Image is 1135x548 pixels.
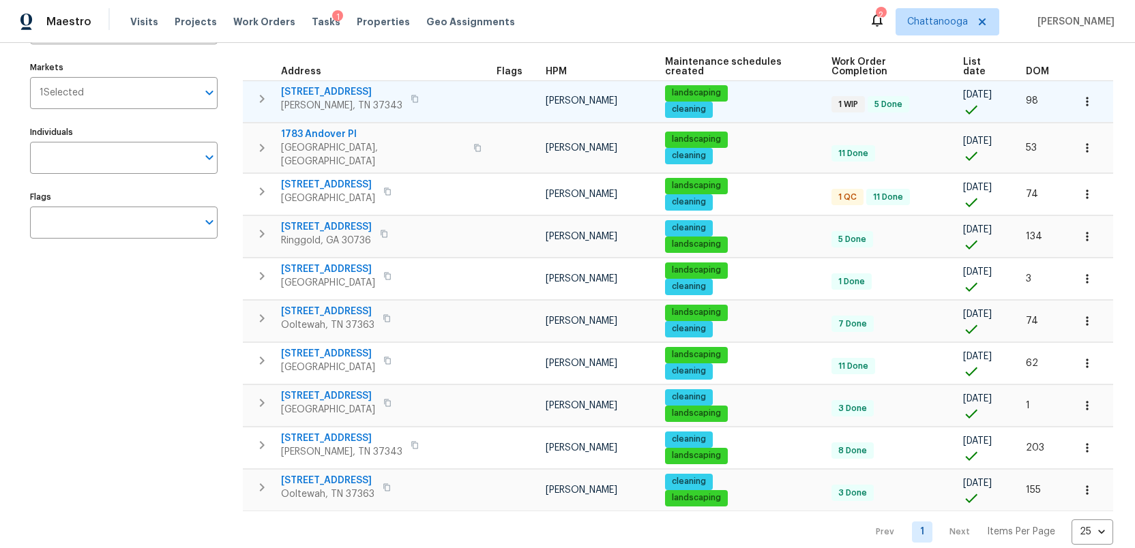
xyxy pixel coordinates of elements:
[666,433,711,445] span: cleaning
[963,352,992,361] span: [DATE]
[1026,485,1041,495] span: 155
[831,57,940,76] span: Work Order Completion
[666,323,711,335] span: cleaning
[833,99,864,110] span: 1 WIP
[281,445,402,459] span: [PERSON_NAME], TN 37343
[868,192,909,203] span: 11 Done
[666,408,726,419] span: landscaping
[312,17,340,27] span: Tasks
[281,276,375,290] span: [GEOGRAPHIC_DATA]
[666,476,711,487] span: cleaning
[907,15,968,29] span: Chattanooga
[1026,67,1049,76] span: DOM
[666,239,726,250] span: landscaping
[281,178,375,192] span: [STREET_ADDRESS]
[963,436,992,446] span: [DATE]
[281,431,402,445] span: [STREET_ADDRESS]
[546,485,617,495] span: [PERSON_NAME]
[1032,15,1115,29] span: [PERSON_NAME]
[281,127,465,141] span: 1783 Andover Pl
[963,225,992,234] span: [DATE]
[200,83,219,102] button: Open
[546,316,617,326] span: [PERSON_NAME]
[963,267,992,277] span: [DATE]
[130,15,158,29] span: Visits
[281,389,375,403] span: [STREET_ADDRESS]
[963,136,992,146] span: [DATE]
[833,361,874,372] span: 11 Done
[175,15,217,29] span: Projects
[281,361,375,374] span: [GEOGRAPHIC_DATA]
[833,234,872,245] span: 5 Done
[666,281,711,292] span: cleaning
[281,487,374,501] span: Ooltewah, TN 37363
[1026,443,1044,453] span: 203
[833,445,872,457] span: 8 Done
[1026,143,1037,153] span: 53
[912,521,932,543] a: Goto page 1
[546,143,617,153] span: [PERSON_NAME]
[963,478,992,488] span: [DATE]
[281,318,374,332] span: Ooltewah, TN 37363
[1026,316,1038,326] span: 74
[665,57,808,76] span: Maintenance schedules created
[281,99,402,112] span: [PERSON_NAME], TN 37343
[426,15,515,29] span: Geo Assignments
[30,63,218,72] label: Markets
[666,222,711,234] span: cleaning
[666,264,726,276] span: landscaping
[40,87,84,99] span: 1 Selected
[546,189,617,199] span: [PERSON_NAME]
[546,401,617,410] span: [PERSON_NAME]
[281,234,372,247] span: Ringgold, GA 30736
[863,519,1113,545] nav: Pagination Navigation
[200,213,219,232] button: Open
[1026,96,1038,106] span: 98
[281,262,375,276] span: [STREET_ADDRESS]
[666,365,711,377] span: cleaning
[833,318,872,330] span: 7 Done
[833,276,870,288] span: 1 Done
[666,450,726,461] span: landscaping
[869,99,908,110] span: 5 Done
[546,274,617,284] span: [PERSON_NAME]
[332,10,343,24] div: 1
[963,309,992,319] span: [DATE]
[666,150,711,162] span: cleaning
[1026,274,1031,284] span: 3
[281,474,374,487] span: [STREET_ADDRESS]
[281,305,374,318] span: [STREET_ADDRESS]
[281,67,321,76] span: Address
[1026,232,1042,241] span: 134
[546,359,617,368] span: [PERSON_NAME]
[546,443,617,453] span: [PERSON_NAME]
[833,487,872,499] span: 3 Done
[1026,401,1030,410] span: 1
[546,67,567,76] span: HPM
[666,104,711,115] span: cleaning
[876,8,885,22] div: 2
[281,220,372,234] span: [STREET_ADDRESS]
[987,525,1055,538] p: Items Per Page
[833,403,872,414] span: 3 Done
[281,403,375,416] span: [GEOGRAPHIC_DATA]
[963,90,992,100] span: [DATE]
[963,183,992,192] span: [DATE]
[281,85,402,99] span: [STREET_ADDRESS]
[46,15,91,29] span: Maestro
[666,196,711,208] span: cleaning
[30,128,218,136] label: Individuals
[281,141,465,168] span: [GEOGRAPHIC_DATA], [GEOGRAPHIC_DATA]
[666,134,726,145] span: landscaping
[666,349,726,361] span: landscaping
[1026,359,1038,368] span: 62
[833,192,862,203] span: 1 QC
[30,193,218,201] label: Flags
[833,148,874,159] span: 11 Done
[963,394,992,404] span: [DATE]
[357,15,410,29] span: Properties
[1026,189,1038,199] span: 74
[666,180,726,192] span: landscaping
[546,232,617,241] span: [PERSON_NAME]
[666,87,726,99] span: landscaping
